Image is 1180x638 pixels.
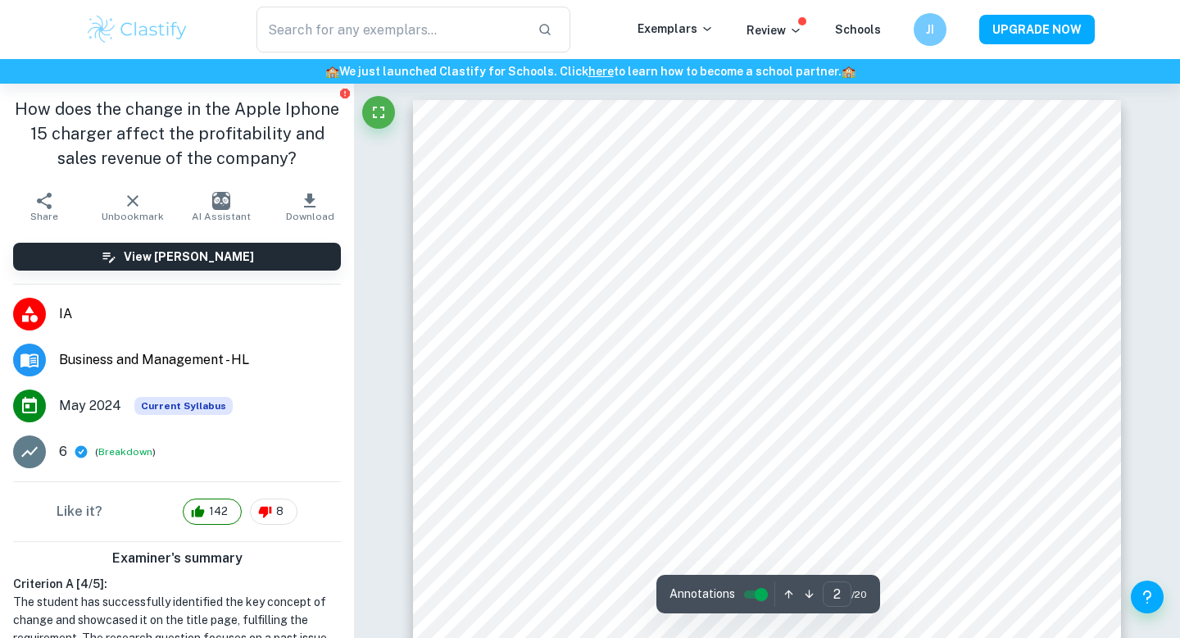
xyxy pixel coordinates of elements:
[362,96,395,129] button: Fullscreen
[13,243,341,271] button: View [PERSON_NAME]
[124,248,254,266] h6: View [PERSON_NAME]
[183,499,242,525] div: 142
[3,62,1177,80] h6: We just launched Clastify for Schools. Click to learn how to become a school partner.
[265,184,354,230] button: Download
[842,65,855,78] span: 🏫
[851,587,867,602] span: / 20
[59,304,341,324] span: IA
[95,444,156,460] span: ( )
[200,504,237,520] span: 142
[286,211,334,222] span: Download
[921,21,940,39] h6: JI
[57,502,102,522] h6: Like it?
[338,87,351,99] button: Report issue
[7,549,347,568] h6: Examiner's summary
[588,65,614,78] a: here
[747,21,802,39] p: Review
[59,350,341,370] span: Business and Management - HL
[325,65,339,78] span: 🏫
[212,192,230,210] img: AI Assistant
[88,184,177,230] button: Unbookmark
[835,23,881,36] a: Schools
[98,444,152,459] button: Breakdown
[914,13,946,46] button: JI
[192,211,251,222] span: AI Assistant
[13,575,341,593] h6: Criterion A [ 4 / 5 ]:
[250,499,297,525] div: 8
[13,97,341,171] h1: How does the change in the Apple Iphone 15 charger affect the profitability and sales revenue of ...
[59,442,67,462] p: 6
[177,184,265,230] button: AI Assistant
[59,396,121,416] span: May 2024
[1131,581,1164,613] button: Help and Feedback
[669,586,735,603] span: Annotations
[979,15,1095,44] button: UPGRADE NOW
[267,504,293,520] span: 8
[85,13,189,46] img: Clastify logo
[256,7,524,52] input: Search for any exemplars...
[134,397,233,415] div: This exemplar is based on the current syllabus. Feel free to refer to it for inspiration/ideas wh...
[30,211,58,222] span: Share
[134,397,233,415] span: Current Syllabus
[638,20,714,38] p: Exemplars
[102,211,164,222] span: Unbookmark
